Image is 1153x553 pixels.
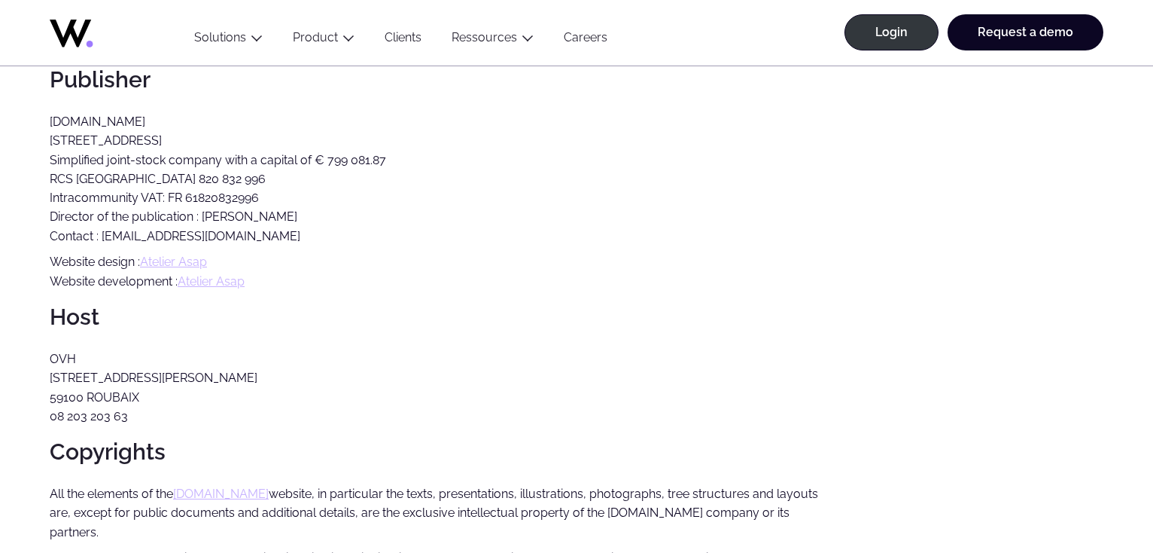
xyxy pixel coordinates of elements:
[948,14,1103,50] a: Request a demo
[179,30,278,50] button: Solutions
[437,30,549,50] button: Ressources
[278,30,370,50] button: Product
[50,438,166,465] strong: Copyrights
[50,112,820,246] p: [DOMAIN_NAME] [STREET_ADDRESS] Simplified joint-stock company with a capital of € 799 081.87 RCS ...
[50,304,99,330] strong: Host
[370,30,437,50] a: Clients
[50,484,820,542] p: All the elements of the website, in particular the texts, presentations, illustrations, photograp...
[50,66,151,93] strong: Publisher
[1054,454,1132,532] iframe: Chatbot
[50,350,820,426] p: OVH [STREET_ADDRESS][PERSON_NAME] 59100 ROUBAIX 08 203 203 63
[178,274,245,289] a: Atelier Asap
[50,252,820,291] p: Website design : Website development :
[293,30,338,44] a: Product
[549,30,622,50] a: Careers
[844,14,939,50] a: Login
[452,30,517,44] a: Ressources
[173,487,269,501] a: [DOMAIN_NAME]
[140,255,207,269] a: Atelier Asap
